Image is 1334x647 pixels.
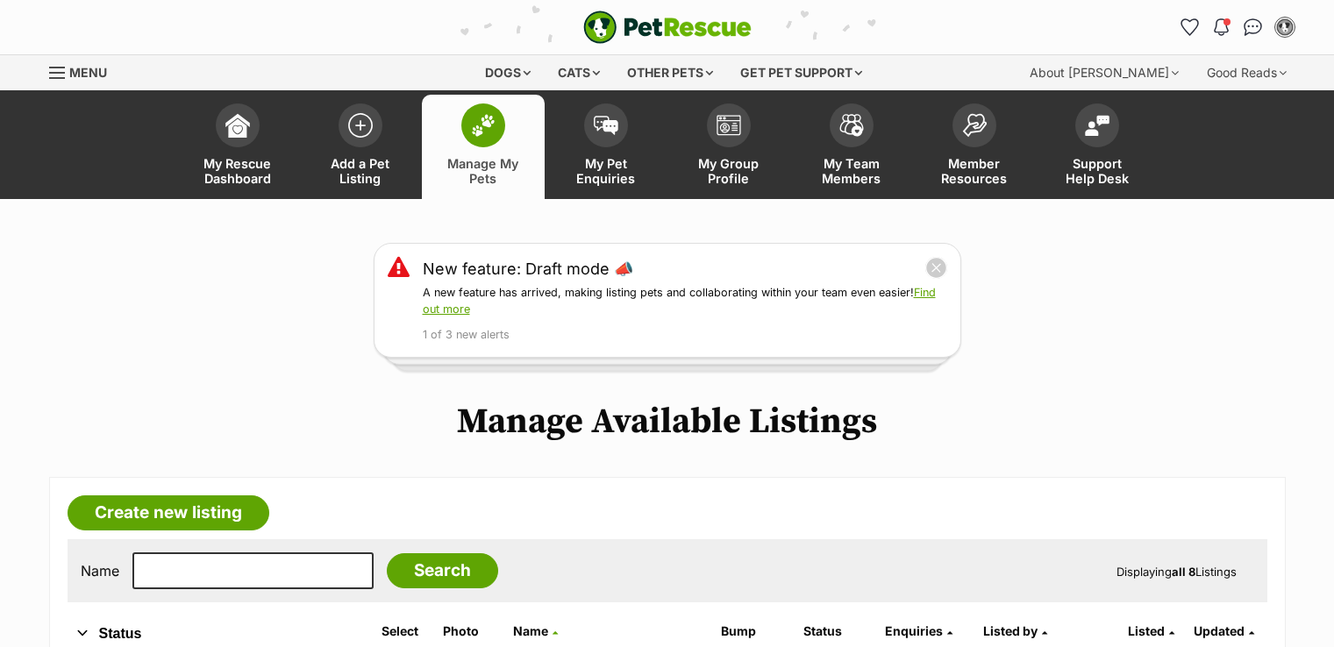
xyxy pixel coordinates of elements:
th: Photo [436,617,504,645]
div: Dogs [473,55,543,90]
p: 1 of 3 new alerts [423,327,947,344]
img: pet-enquiries-icon-7e3ad2cf08bfb03b45e93fb7055b45f3efa6380592205ae92323e6603595dc1f.svg [594,116,618,135]
span: My Group Profile [689,156,768,186]
img: logo-e224e6f780fb5917bec1dbf3a21bbac754714ae5b6737aabdf751b685950b380.svg [583,11,752,44]
span: Displaying Listings [1116,565,1237,579]
a: Support Help Desk [1036,95,1159,199]
img: group-profile-icon-3fa3cf56718a62981997c0bc7e787c4b2cf8bcc04b72c1350f741eb67cf2f40e.svg [717,115,741,136]
img: notifications-46538b983faf8c2785f20acdc204bb7945ddae34d4c08c2a6579f10ce5e182be.svg [1214,18,1228,36]
span: Listed by [983,623,1038,638]
input: Search [387,553,498,588]
a: Menu [49,55,119,87]
th: Status [796,617,877,645]
button: Notifications [1208,13,1236,41]
a: Listed by [983,623,1047,638]
span: My Team Members [812,156,891,186]
a: My Pet Enquiries [545,95,667,199]
p: A new feature has arrived, making listing pets and collaborating within your team even easier! [423,285,947,318]
span: Manage My Pets [444,156,523,186]
button: My account [1271,13,1299,41]
th: Bump [714,617,795,645]
a: Favourites [1176,13,1204,41]
label: Name [81,563,119,579]
span: Updated [1194,623,1245,638]
a: Conversations [1239,13,1267,41]
img: team-members-icon-5396bd8760b3fe7c0b43da4ab00e1e3bb1a5d9ba89233759b79545d2d3fc5d0d.svg [839,114,864,137]
img: add-pet-listing-icon-0afa8454b4691262ce3f59096e99ab1cd57d4a30225e0717b998d2c9b9846f56.svg [348,113,373,138]
a: PetRescue [583,11,752,44]
button: close [925,257,947,279]
img: Lynne Thurston profile pic [1276,18,1294,36]
img: dashboard-icon-eb2f2d2d3e046f16d808141f083e7271f6b2e854fb5c12c21221c1fb7104beca.svg [225,113,250,138]
div: About [PERSON_NAME] [1017,55,1191,90]
a: Add a Pet Listing [299,95,422,199]
a: Updated [1194,623,1254,638]
span: My Pet Enquiries [567,156,646,186]
a: Manage My Pets [422,95,545,199]
a: New feature: Draft mode 📣 [423,257,633,281]
div: Good Reads [1195,55,1299,90]
span: Menu [69,65,107,80]
div: Other pets [615,55,725,90]
img: manage-my-pets-icon-02211641906a0b7f246fdf0571729dbe1e7629f14944591b6c1af311fb30b64b.svg [471,114,496,137]
a: My Rescue Dashboard [176,95,299,199]
a: Member Resources [913,95,1036,199]
th: Select [375,617,434,645]
img: chat-41dd97257d64d25036548639549fe6c8038ab92f7586957e7f3b1b290dea8141.svg [1244,18,1262,36]
a: Create new listing [68,495,269,530]
span: Add a Pet Listing [321,156,400,186]
img: member-resources-icon-8e73f808a243e03378d46382f2149f9095a855e16c252ad45f914b54edf8863c.svg [962,113,987,137]
span: Listed [1128,623,1165,638]
span: Member Resources [935,156,1014,186]
span: Support Help Desk [1058,156,1137,186]
strong: all 8 [1172,565,1195,579]
img: help-desk-icon-fdf02630f3aa405de69fd3d07c3f3aa587a6932b1a1747fa1d2bba05be0121f9.svg [1085,115,1109,136]
span: My Rescue Dashboard [198,156,277,186]
a: Enquiries [885,623,952,638]
a: My Team Members [790,95,913,199]
a: Name [513,623,558,638]
span: Name [513,623,548,638]
span: translation missing: en.admin.listings.index.attributes.enquiries [885,623,943,638]
button: Status [68,622,355,645]
a: My Group Profile [667,95,790,199]
a: Listed [1128,623,1174,638]
div: Get pet support [728,55,874,90]
ul: Account quick links [1176,13,1299,41]
a: Find out more [423,286,936,316]
div: Cats [546,55,612,90]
